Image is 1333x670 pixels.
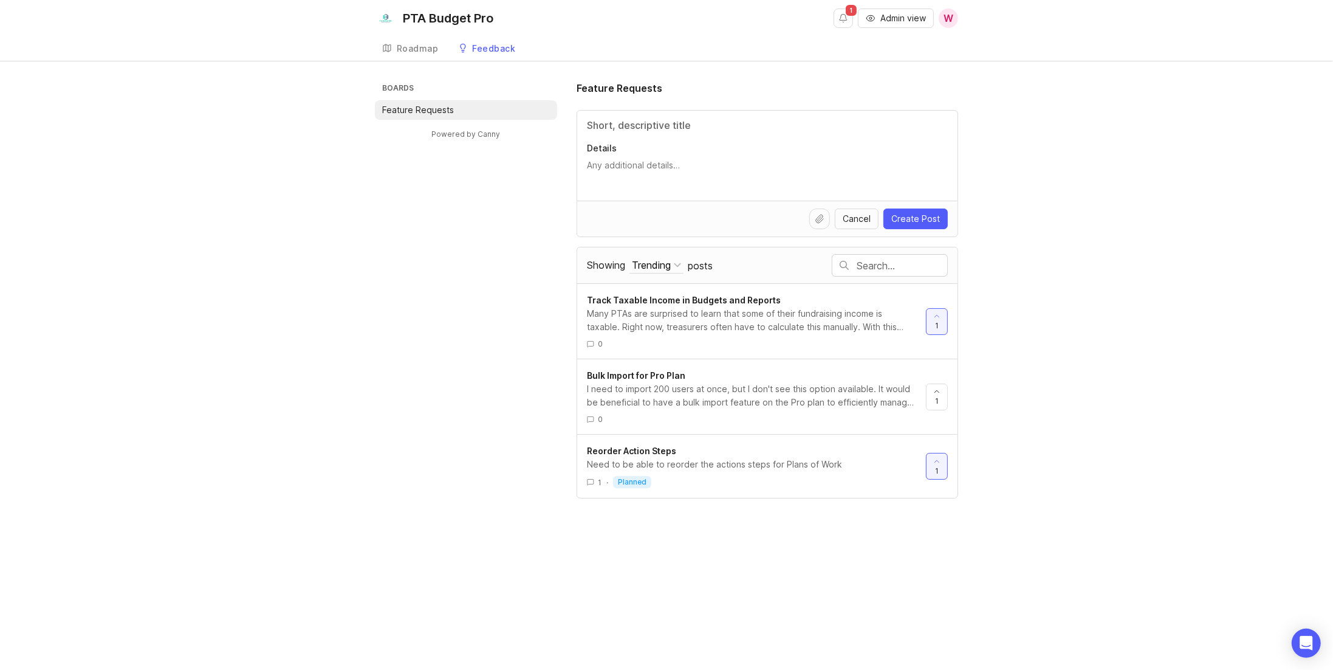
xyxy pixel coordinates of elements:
[587,294,926,349] a: Track Taxable Income in Budgets and ReportsMany PTAs are surprised to learn that some of their fu...
[403,12,493,24] div: PTA Budget Pro
[883,209,948,229] button: Create Post
[587,458,916,471] div: Need to be able to reorder the actions steps for Plans of Work
[587,159,948,184] textarea: Details
[880,12,926,24] span: Admin view
[382,104,454,116] p: Feature Requests
[606,477,608,488] div: ·
[688,259,713,272] span: posts
[926,384,948,410] button: 1
[587,259,625,271] span: Showing
[598,414,603,424] span: 0
[858,9,934,28] button: Admin view
[375,36,446,61] a: Roadmap
[577,81,662,95] h1: Feature Requests
[587,118,948,133] input: Title
[835,209,879,229] button: Cancel
[926,453,948,480] button: 1
[587,307,916,334] div: Many PTAs are surprised to learn that some of their fundraising income is taxable. Right now, tre...
[587,370,685,381] span: Bulk Import for Pro Plan
[587,444,926,488] a: Reorder Action StepsNeed to be able to reorder the actions steps for Plans of Work1·planned
[944,11,953,26] span: W
[473,44,516,53] div: Feedback
[926,308,948,335] button: 1
[587,369,926,424] a: Bulk Import for Pro PlanI need to import 200 users at once, but I don't see this option available...
[430,127,502,141] a: Powered by Canny
[397,44,439,53] div: Roadmap
[598,477,601,488] span: 1
[935,396,939,406] span: 1
[587,295,781,305] span: Track Taxable Income in Budgets and Reports
[629,257,684,274] button: Showing
[846,5,857,16] span: 1
[632,258,671,272] div: Trending
[451,36,523,61] a: Feedback
[380,81,557,98] h3: Boards
[587,446,676,456] span: Reorder Action Steps
[1292,629,1321,658] div: Open Intercom Messenger
[935,320,939,331] span: 1
[891,213,940,225] span: Create Post
[939,9,958,28] button: W
[834,9,853,28] button: Notifications
[598,339,603,349] span: 0
[857,259,947,272] input: Search…
[935,466,939,476] span: 1
[375,7,397,29] img: PTA Budget Pro logo
[618,477,646,487] p: planned
[587,382,916,409] div: I need to import 200 users at once, but I don't see this option available. It would be beneficial...
[375,100,557,120] a: Feature Requests
[843,213,871,225] span: Cancel
[587,142,948,154] p: Details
